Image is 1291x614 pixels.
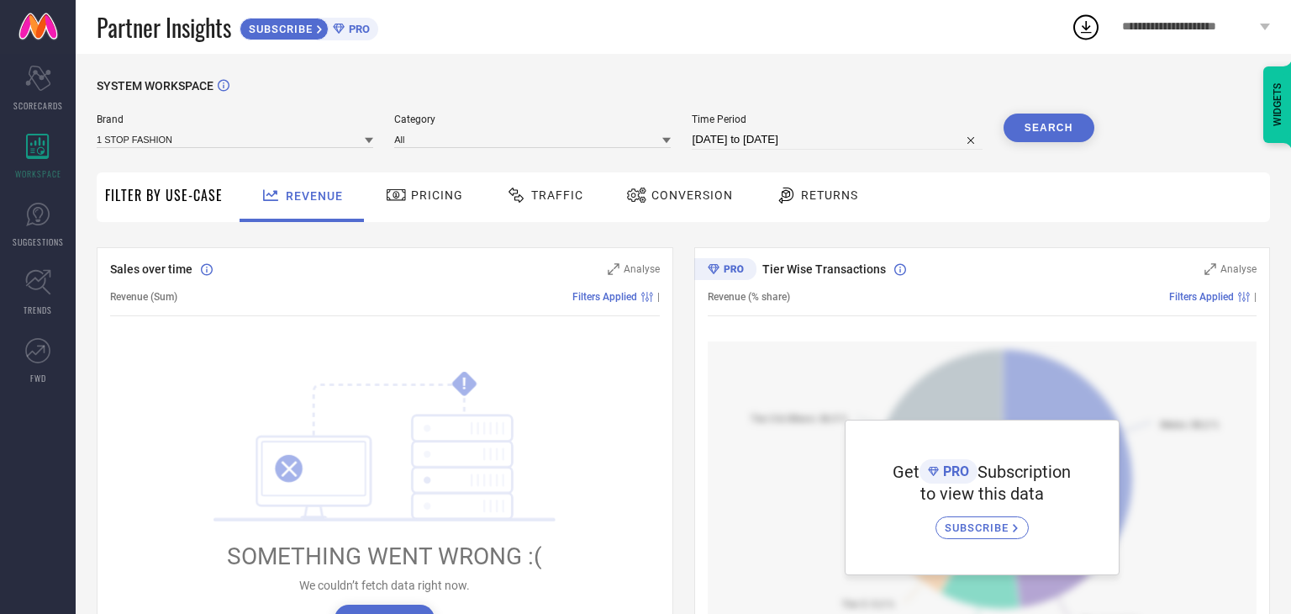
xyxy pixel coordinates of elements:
[893,462,920,482] span: Get
[345,23,370,35] span: PRO
[977,462,1071,482] span: Subscription
[801,188,858,202] span: Returns
[411,188,463,202] span: Pricing
[105,185,223,205] span: Filter By Use-Case
[651,188,733,202] span: Conversion
[299,579,470,592] span: We couldn’t fetch data right now.
[692,130,982,150] input: Select time period
[920,484,1044,504] span: to view this data
[708,291,790,303] span: Revenue (% share)
[97,79,213,93] span: SYSTEM WORKSPACE
[110,291,177,303] span: Revenue (Sum)
[939,463,969,479] span: PRO
[240,23,317,35] span: SUBSCRIBE
[1004,114,1094,142] button: Search
[13,99,63,112] span: SCORECARDS
[462,374,466,394] tspan: !
[394,114,671,125] span: Category
[1220,263,1257,275] span: Analyse
[572,291,637,303] span: Filters Applied
[97,114,373,125] span: Brand
[945,521,1013,534] span: SUBSCRIBE
[15,167,61,180] span: WORKSPACE
[657,291,660,303] span: |
[240,13,378,40] a: SUBSCRIBEPRO
[30,372,46,384] span: FWD
[13,236,64,248] span: SUGGESTIONS
[762,262,886,276] span: Tier Wise Transactions
[24,304,52,316] span: TRENDS
[227,543,542,570] span: SOMETHING WENT WRONG :(
[531,188,583,202] span: Traffic
[110,262,192,276] span: Sales over time
[286,189,343,203] span: Revenue
[692,114,982,125] span: Time Period
[1204,263,1216,275] svg: Zoom
[624,263,660,275] span: Analyse
[1169,291,1234,303] span: Filters Applied
[694,258,756,283] div: Premium
[608,263,619,275] svg: Zoom
[97,10,231,45] span: Partner Insights
[1254,291,1257,303] span: |
[935,504,1029,539] a: SUBSCRIBE
[1071,12,1101,42] div: Open download list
